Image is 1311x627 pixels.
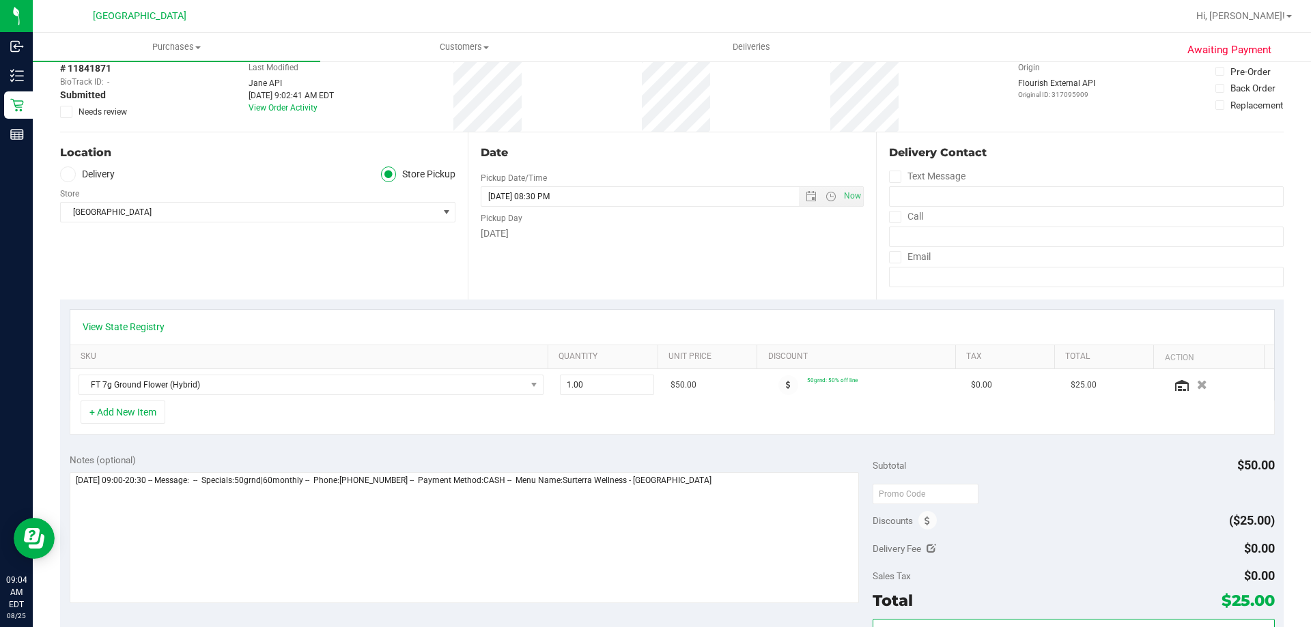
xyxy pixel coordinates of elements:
div: Delivery Contact [889,145,1284,161]
inline-svg: Inventory [10,69,24,83]
iframe: Resource center [14,518,55,559]
label: Email [889,247,931,267]
a: Unit Price [668,351,752,362]
button: + Add New Item [81,400,165,424]
span: Needs review [79,106,127,118]
a: Customers [320,33,608,61]
inline-svg: Inbound [10,40,24,53]
div: Back Order [1230,81,1275,95]
span: Total [873,591,913,610]
span: BioTrack ID: [60,76,104,88]
span: Delivery Fee [873,543,921,554]
label: Store Pickup [381,166,456,182]
label: Pickup Date/Time [481,172,547,184]
a: Quantity [559,351,653,362]
span: Sales Tax [873,570,911,581]
div: Location [60,145,455,161]
p: Original ID: 317095909 [1018,89,1095,100]
label: Text Message [889,166,965,186]
th: Action [1153,345,1263,370]
div: [DATE] 9:02:41 AM EDT [249,89,334,102]
label: Store [60,188,79,200]
a: Deliveries [608,33,895,61]
div: Date [481,145,863,161]
a: Total [1065,351,1148,362]
inline-svg: Reports [10,128,24,141]
div: Jane API [249,77,334,89]
span: - [107,76,109,88]
input: Promo Code [873,484,978,504]
span: Open the time view [819,191,842,202]
span: 50grnd: 50% off line [807,377,858,383]
span: $25.00 [1071,379,1097,392]
label: Last Modified [249,61,298,74]
input: 1.00 [561,375,654,394]
span: Awaiting Payment [1187,42,1271,58]
a: View State Registry [83,320,165,334]
span: Purchases [33,41,320,53]
label: Delivery [60,166,115,182]
span: Set Current date [841,186,864,206]
span: ($25.00) [1229,513,1275,527]
div: Replacement [1230,98,1283,112]
span: Customers [321,41,607,53]
span: Submitted [60,88,106,102]
span: Hi, [PERSON_NAME]! [1196,10,1285,21]
a: Tax [966,351,1049,362]
p: 08/25 [6,611,27,621]
div: [DATE] [481,227,863,241]
label: Origin [1018,61,1040,74]
span: [GEOGRAPHIC_DATA] [93,10,186,22]
label: Pickup Day [481,212,522,224]
p: 09:04 AM EDT [6,574,27,611]
span: FT 7g Ground Flower (Hybrid) [79,375,526,394]
a: View Order Activity [249,103,318,113]
span: Discounts [873,508,913,533]
div: Pre-Order [1230,65,1271,78]
span: $25.00 [1222,591,1275,610]
span: $0.00 [971,379,992,392]
input: Format: (999) 999-9999 [889,186,1284,207]
span: Notes (optional) [70,454,136,465]
span: [GEOGRAPHIC_DATA] [61,203,438,222]
a: Discount [768,351,950,362]
span: Open the date view [799,191,822,202]
a: SKU [81,351,543,362]
a: Purchases [33,33,320,61]
i: Edit Delivery Fee [927,544,936,553]
span: Subtotal [873,460,906,471]
input: Format: (999) 999-9999 [889,227,1284,247]
inline-svg: Retail [10,98,24,112]
span: $50.00 [1237,458,1275,472]
label: Call [889,207,923,227]
span: NO DATA FOUND [79,375,544,395]
span: # 11841871 [60,61,111,76]
span: $0.00 [1244,568,1275,583]
span: $0.00 [1244,541,1275,555]
span: $50.00 [671,379,696,392]
span: Deliveries [714,41,789,53]
span: select [438,203,455,222]
div: Flourish External API [1018,77,1095,100]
